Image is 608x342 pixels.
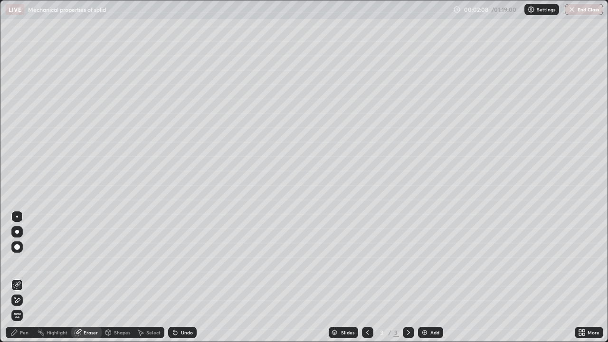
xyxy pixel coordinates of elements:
div: Select [146,330,161,335]
div: 3 [393,328,399,337]
span: Erase all [12,313,22,318]
div: 3 [377,330,387,335]
img: end-class-cross [568,6,576,13]
button: End Class [565,4,603,15]
div: Add [430,330,439,335]
p: LIVE [9,6,21,13]
div: / [389,330,391,335]
p: Settings [537,7,555,12]
div: More [588,330,599,335]
div: Highlight [47,330,67,335]
img: class-settings-icons [527,6,535,13]
img: add-slide-button [421,329,428,336]
div: Eraser [84,330,98,335]
div: Shapes [114,330,130,335]
p: Mechanical properties of solid [28,6,106,13]
div: Slides [341,330,354,335]
div: Undo [181,330,193,335]
div: Pen [20,330,28,335]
